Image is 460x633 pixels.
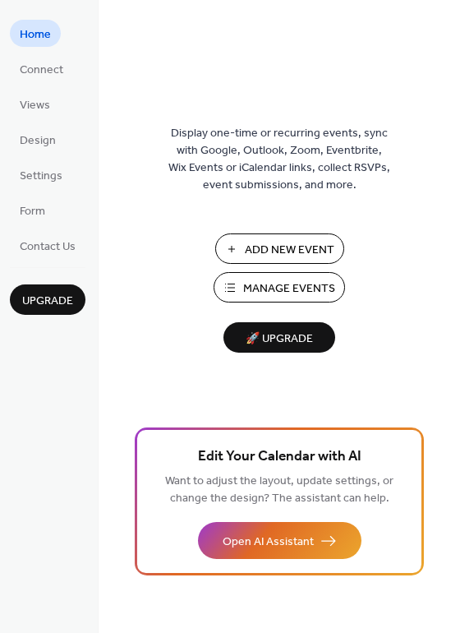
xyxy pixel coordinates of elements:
[20,168,62,185] span: Settings
[223,534,314,551] span: Open AI Assistant
[165,470,393,510] span: Want to adjust the layout, update settings, or change the design? The assistant can help.
[215,233,344,264] button: Add New Event
[10,232,85,259] a: Contact Us
[243,280,335,298] span: Manage Events
[22,293,73,310] span: Upgrade
[20,62,63,79] span: Connect
[10,284,85,315] button: Upgrade
[10,161,72,188] a: Settings
[198,446,361,469] span: Edit Your Calendar with AI
[20,238,76,256] span: Contact Us
[20,97,50,114] span: Views
[10,90,60,118] a: Views
[168,125,390,194] span: Display one-time or recurring events, sync with Google, Outlook, Zoom, Eventbrite, Wix Events or ...
[233,328,325,350] span: 🚀 Upgrade
[10,55,73,82] a: Connect
[10,126,66,153] a: Design
[245,242,334,259] span: Add New Event
[223,322,335,353] button: 🚀 Upgrade
[20,26,51,44] span: Home
[214,272,345,303] button: Manage Events
[20,132,56,150] span: Design
[198,522,361,559] button: Open AI Assistant
[10,196,55,224] a: Form
[20,203,45,220] span: Form
[10,20,61,47] a: Home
